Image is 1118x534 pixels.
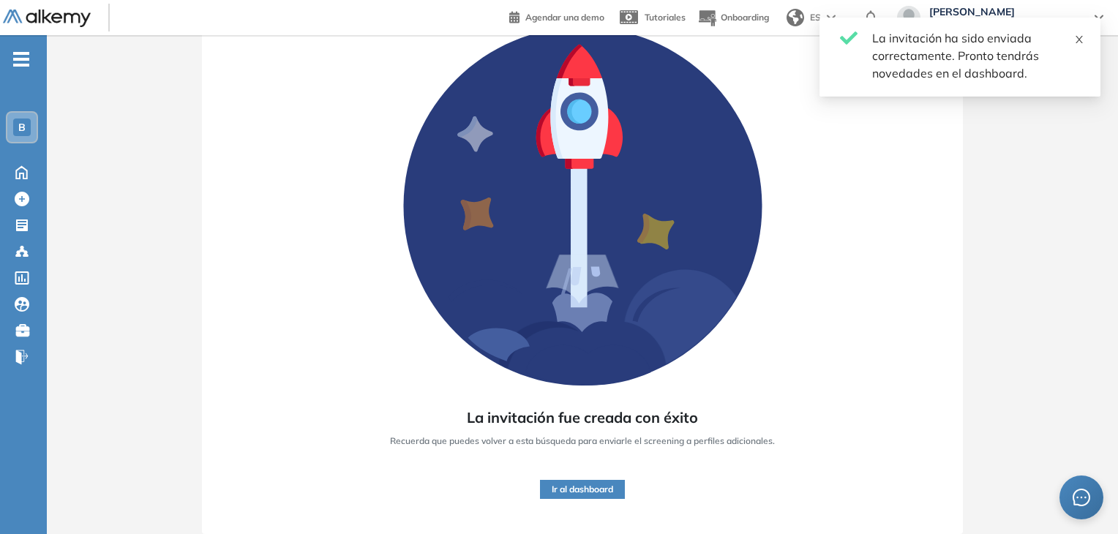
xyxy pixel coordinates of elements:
button: Ir al dashboard [540,480,625,499]
i: - [13,58,29,61]
img: Logo [3,10,91,28]
span: Recuerda que puedes volver a esta búsqueda para enviarle el screening a perfiles adicionales. [390,435,775,448]
span: ES [810,11,821,24]
div: La invitación ha sido enviada correctamente. Pronto tendrás novedades en el dashboard. [872,29,1083,82]
span: B [18,121,26,133]
span: Tutoriales [645,12,686,23]
span: Agendar una demo [525,12,604,23]
span: Onboarding [721,12,769,23]
span: [PERSON_NAME] [929,6,1080,18]
a: Agendar una demo [509,7,604,25]
button: Onboarding [697,2,769,34]
span: close [1074,34,1084,45]
img: world [787,9,804,26]
span: La invitación fue creada con éxito [467,407,698,429]
span: message [1073,489,1090,506]
img: arrow [827,15,836,20]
